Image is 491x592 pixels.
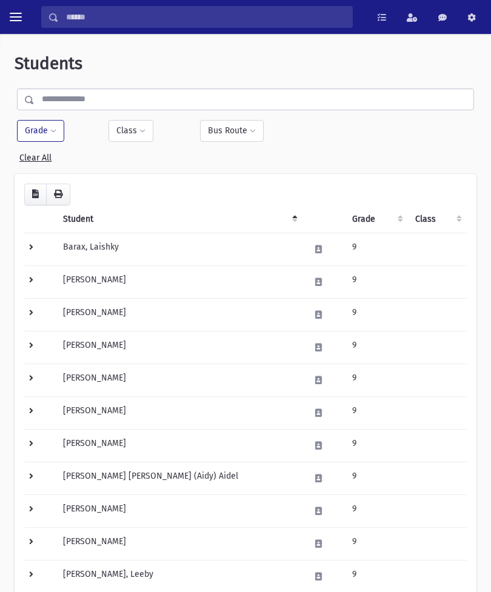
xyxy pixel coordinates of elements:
[17,120,64,142] button: Grade
[345,265,408,298] td: 9
[59,6,352,28] input: Search
[56,298,302,331] td: [PERSON_NAME]
[56,233,302,265] td: Barax, Laishky
[345,233,408,265] td: 9
[345,298,408,331] td: 9
[109,120,153,142] button: Class
[56,265,302,298] td: [PERSON_NAME]
[46,184,70,205] button: Print
[345,331,408,364] td: 9
[345,205,408,233] th: Grade: activate to sort column ascending
[56,527,302,560] td: [PERSON_NAME]
[345,396,408,429] td: 9
[345,494,408,527] td: 9
[56,494,302,527] td: [PERSON_NAME]
[56,205,302,233] th: Student: activate to sort column descending
[345,364,408,396] td: 9
[56,396,302,429] td: [PERSON_NAME]
[345,429,408,462] td: 9
[345,527,408,560] td: 9
[19,148,52,163] a: Clear All
[56,429,302,462] td: [PERSON_NAME]
[408,205,467,233] th: Class: activate to sort column ascending
[24,184,47,205] button: CSV
[345,462,408,494] td: 9
[5,6,27,28] button: toggle menu
[56,331,302,364] td: [PERSON_NAME]
[15,53,82,73] span: Students
[200,120,264,142] button: Bus Route
[56,462,302,494] td: [PERSON_NAME] [PERSON_NAME] (Aidy) Aidel
[56,364,302,396] td: [PERSON_NAME]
